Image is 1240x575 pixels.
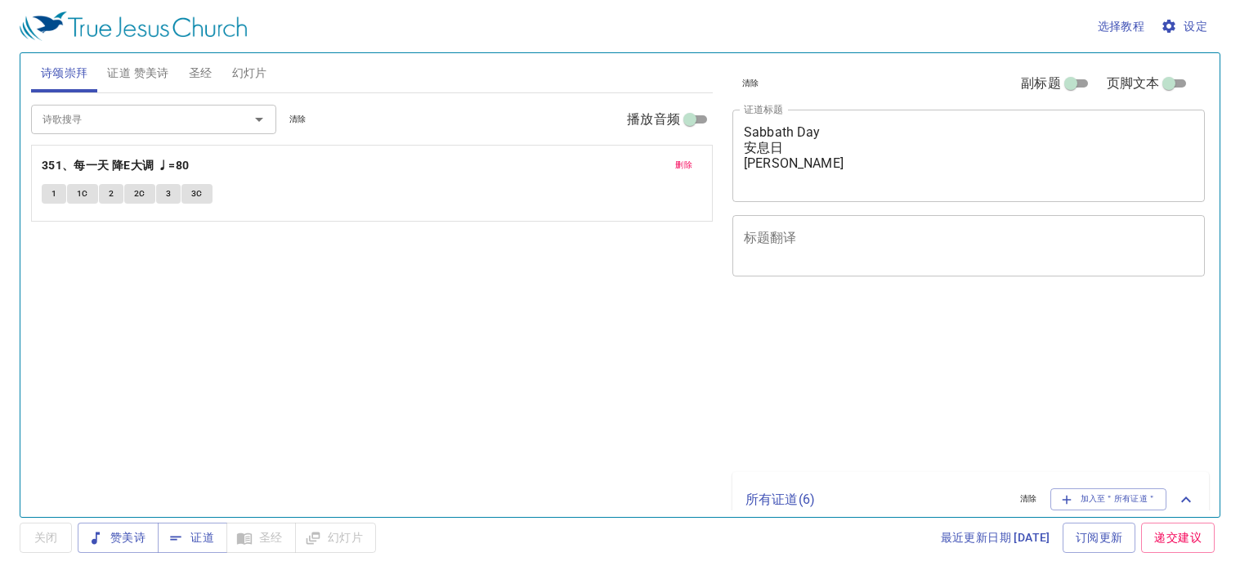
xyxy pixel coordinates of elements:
div: 所有证道(6)清除加入至＂所有证道＂ [732,472,1209,526]
span: 副标题 [1021,74,1060,93]
span: 最近更新日期 [DATE] [941,528,1050,548]
iframe: from-child [726,294,1112,466]
span: 清除 [289,112,307,127]
button: 2 [99,184,123,204]
button: 1 [42,184,66,204]
span: 选择教程 [1098,16,1145,37]
span: 1 [51,186,56,201]
span: 3C [191,186,203,201]
img: True Jesus Church [20,11,247,41]
span: 页脚文本 [1107,74,1160,93]
button: 清除 [280,110,316,129]
button: 删除 [665,155,702,175]
b: 351、每一天 降E大调 ♩=80 [42,155,190,176]
button: 选择教程 [1091,11,1152,42]
button: Open [248,108,271,131]
span: 递交建议 [1154,528,1202,548]
span: 诗颂崇拜 [41,63,88,83]
span: 加入至＂所有证道＂ [1061,492,1157,506]
span: 1C [77,186,88,201]
a: 递交建议 [1141,523,1215,553]
span: 证道 [171,528,214,548]
button: 3C [181,184,213,204]
a: 订阅更新 [1063,523,1136,553]
button: 1C [67,184,98,204]
span: 幻灯片 [232,63,267,83]
button: 351、每一天 降E大调 ♩=80 [42,155,192,176]
span: 圣经 [189,63,213,83]
span: 清除 [742,76,759,91]
button: 设定 [1157,11,1214,42]
span: 删除 [675,158,692,173]
button: 2C [124,184,155,204]
button: 清除 [1010,489,1047,509]
span: 证道 赞美诗 [107,63,168,83]
span: 播放音频 [627,110,680,129]
span: 订阅更新 [1076,528,1123,548]
span: 3 [166,186,171,201]
button: 3 [156,184,181,204]
span: 2 [109,186,114,201]
button: 证道 [158,523,227,553]
span: 设定 [1164,16,1207,37]
button: 赞美诗 [78,523,159,553]
span: 2C [134,186,145,201]
span: 赞美诗 [91,528,145,548]
span: 清除 [1020,492,1037,506]
button: 清除 [732,74,769,93]
p: 所有证道 ( 6 ) [745,490,1007,510]
button: 加入至＂所有证道＂ [1050,488,1167,510]
a: 最近更新日期 [DATE] [934,523,1057,553]
textarea: Sabbath Day 安息日 [PERSON_NAME] [744,124,1193,186]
